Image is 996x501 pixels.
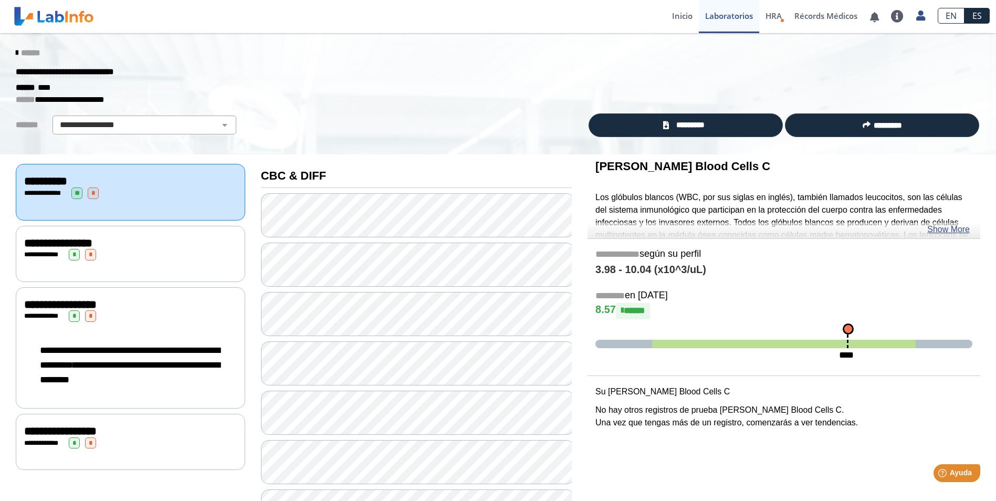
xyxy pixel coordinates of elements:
[938,8,964,24] a: EN
[927,223,970,236] a: Show More
[595,191,972,304] p: Los glóbulos blancos (WBC, por sus siglas en inglés), también llamados leucocitos, son las célula...
[595,404,972,429] p: No hay otros registros de prueba [PERSON_NAME] Blood Cells C. Una vez que tengas más de un regist...
[964,8,990,24] a: ES
[595,385,972,398] p: Su [PERSON_NAME] Blood Cells C
[595,290,972,302] h5: en [DATE]
[595,303,972,319] h4: 8.57
[595,160,770,173] b: [PERSON_NAME] Blood Cells C
[261,169,326,182] b: CBC & DIFF
[903,460,984,489] iframe: Help widget launcher
[595,248,972,260] h5: según su perfil
[595,264,972,276] h4: 3.98 - 10.04 (x10^3/uL)
[766,11,782,21] span: HRA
